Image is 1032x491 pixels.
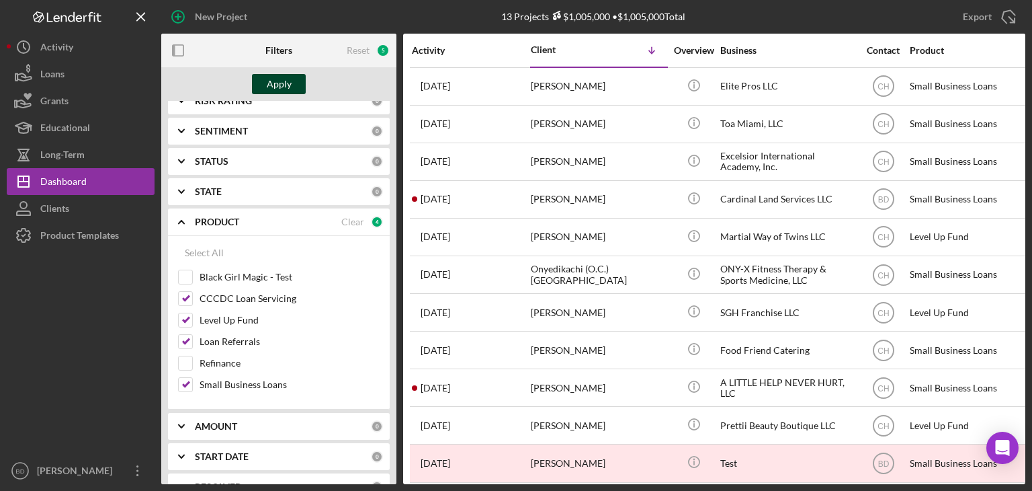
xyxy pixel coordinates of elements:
div: Food Friend Catering [720,332,855,368]
button: Apply [252,74,306,94]
div: 0 [371,95,383,107]
button: Product Templates [7,222,155,249]
div: [PERSON_NAME] [531,219,665,255]
button: Select All [178,239,230,266]
time: 2025-09-17 03:55 [421,345,450,356]
div: Contact [858,45,908,56]
div: Grants [40,87,69,118]
b: START DATE [195,451,249,462]
text: CH [877,270,889,280]
div: [PERSON_NAME] [531,69,665,104]
button: Grants [7,87,155,114]
label: Black Girl Magic - Test [200,270,380,284]
div: Product Templates [40,222,119,252]
div: Martial Way of Twins LLC [720,219,855,255]
label: Loan Referrals [200,335,380,348]
div: Educational [40,114,90,145]
div: Dashboard [40,168,87,198]
button: New Project [161,3,261,30]
time: 2025-09-16 12:26 [421,269,450,280]
label: Small Business Loans [200,378,380,391]
div: 4 [371,216,383,228]
text: CH [877,308,889,317]
button: Dashboard [7,168,155,195]
div: [PERSON_NAME] [531,332,665,368]
b: STATUS [195,156,228,167]
button: Activity [7,34,155,61]
div: [PERSON_NAME] [531,144,665,180]
text: CH [877,82,889,91]
div: Clients [40,195,69,225]
text: CH [877,233,889,242]
text: CH [877,120,889,129]
div: Test [720,445,855,481]
text: CH [877,346,889,355]
div: [PERSON_NAME] [531,182,665,217]
div: Loans [40,61,64,91]
button: BD[PERSON_NAME] [7,457,155,484]
div: 0 [371,186,383,198]
div: $1,005,000 [549,11,610,22]
div: Onyedikachi (O.C.) [GEOGRAPHIC_DATA] [531,257,665,293]
button: Export [949,3,1025,30]
div: [PERSON_NAME] [531,370,665,406]
div: Activity [40,34,73,64]
div: Export [963,3,992,30]
div: Open Intercom Messenger [986,432,1019,464]
time: 2025-08-17 19:50 [421,156,450,167]
div: A LITTLE HELP NEVER HURT, LLC [720,370,855,406]
div: Overview [669,45,719,56]
div: ONY-X Fitness Therapy & Sports Medicine, LLC [720,257,855,293]
div: 0 [371,125,383,137]
text: CH [877,157,889,167]
time: 2025-08-17 04:46 [421,118,450,129]
label: CCCDC Loan Servicing [200,292,380,305]
label: Refinance [200,356,380,370]
div: Select All [185,239,224,266]
time: 2025-09-16 12:28 [421,420,450,431]
div: Toa Miami, LLC [720,106,855,142]
div: [PERSON_NAME] [531,445,665,481]
b: AMOUNT [195,421,237,432]
div: Cardinal Land Services LLC [720,182,855,217]
button: Educational [7,114,155,141]
text: BD [877,459,889,469]
div: Business [720,45,855,56]
time: 2024-04-05 17:32 [421,458,450,469]
time: 2025-09-01 18:10 [421,231,450,242]
div: [PERSON_NAME] [34,457,121,488]
text: CH [877,383,889,393]
time: 2025-08-20 16:45 [421,81,450,91]
div: 0 [371,451,383,463]
b: RISK RATING [195,96,252,106]
div: 5 [376,44,390,57]
text: BD [877,195,889,204]
div: Long-Term [40,141,85,172]
div: 13 Projects • $1,005,000 Total [501,11,685,22]
text: CH [877,421,889,430]
time: 2025-08-06 20:25 [421,383,450,393]
div: [PERSON_NAME] [531,106,665,142]
div: Reset [347,45,370,56]
a: Loans [7,61,155,87]
b: SENTIMENT [195,126,248,137]
div: Client [531,44,598,55]
div: [PERSON_NAME] [531,408,665,443]
div: Excelsior International Academy, Inc. [720,144,855,180]
div: New Project [195,3,247,30]
button: Long-Term [7,141,155,168]
div: Elite Pros LLC [720,69,855,104]
button: Clients [7,195,155,222]
div: Clear [341,217,364,227]
time: 2025-09-10 15:09 [421,194,450,204]
text: BD [15,467,24,475]
div: 0 [371,155,383,167]
div: Apply [267,74,292,94]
